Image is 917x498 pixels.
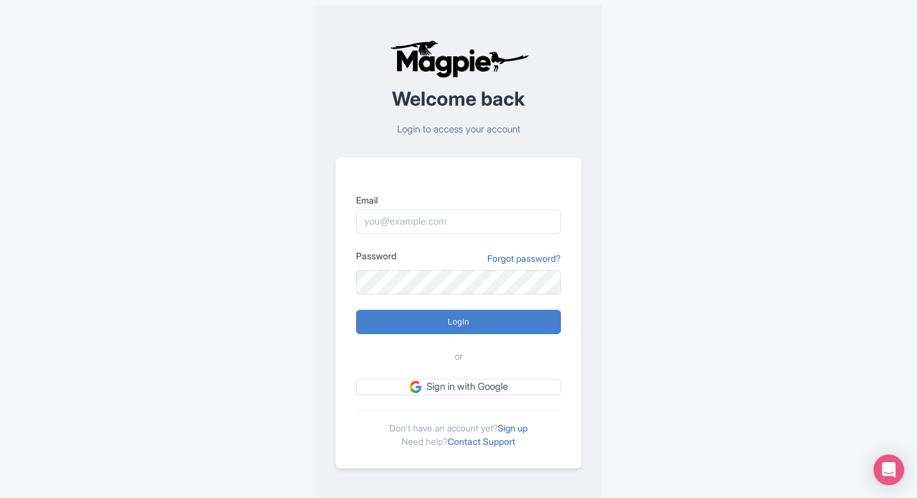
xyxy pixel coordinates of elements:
[356,379,561,395] a: Sign in with Google
[487,252,561,265] a: Forgot password?
[336,88,581,109] h2: Welcome back
[356,249,396,262] label: Password
[455,349,463,364] span: or
[410,381,421,392] img: google.svg
[356,193,561,207] label: Email
[387,40,531,78] img: logo-ab69f6fb50320c5b225c76a69d11143b.png
[356,310,561,334] input: Login
[448,436,515,447] a: Contact Support
[336,122,581,137] p: Login to access your account
[356,209,561,234] input: you@example.com
[873,454,904,485] div: Open Intercom Messenger
[356,410,561,448] div: Don't have an account yet? Need help?
[498,422,528,433] a: Sign up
